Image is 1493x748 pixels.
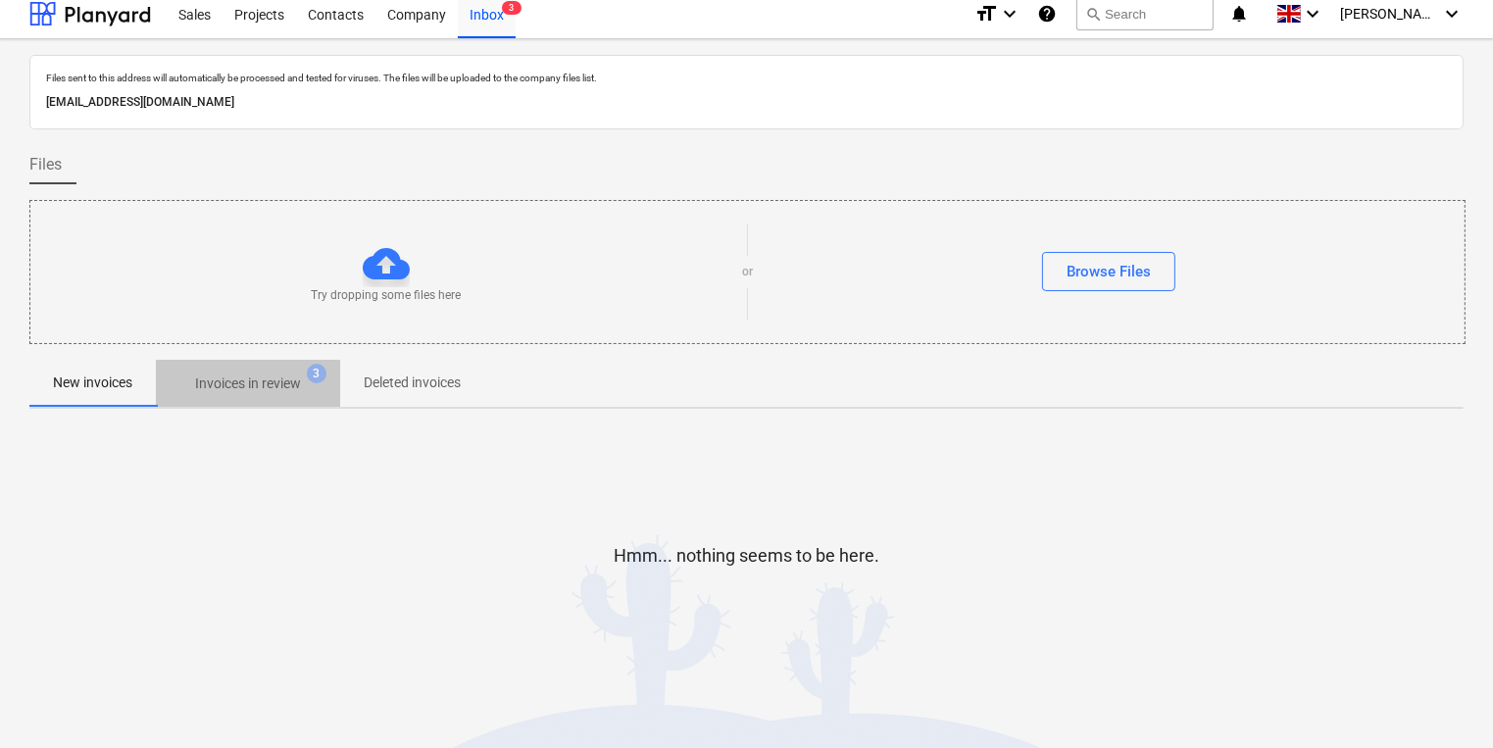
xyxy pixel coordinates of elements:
span: [PERSON_NAME] [1340,6,1438,22]
i: keyboard_arrow_down [1301,2,1324,25]
button: Browse Files [1042,252,1175,291]
i: notifications [1229,2,1249,25]
div: Browse Files [1067,259,1151,284]
p: New invoices [53,373,132,393]
i: keyboard_arrow_down [998,2,1021,25]
p: Invoices in review [195,374,301,394]
div: Try dropping some files hereorBrowse Files [29,200,1466,344]
p: or [742,264,753,280]
p: Try dropping some files here [312,287,462,304]
span: Files [29,153,62,176]
i: keyboard_arrow_down [1440,2,1464,25]
iframe: Chat Widget [1395,654,1493,748]
i: Knowledge base [1037,2,1057,25]
p: Hmm... nothing seems to be here. [614,544,879,568]
p: [EMAIL_ADDRESS][DOMAIN_NAME] [46,92,1447,113]
p: Deleted invoices [364,373,461,393]
i: format_size [974,2,998,25]
p: Files sent to this address will automatically be processed and tested for viruses. The files will... [46,72,1447,84]
span: 3 [307,364,326,383]
span: search [1085,6,1101,22]
span: 3 [502,1,522,15]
